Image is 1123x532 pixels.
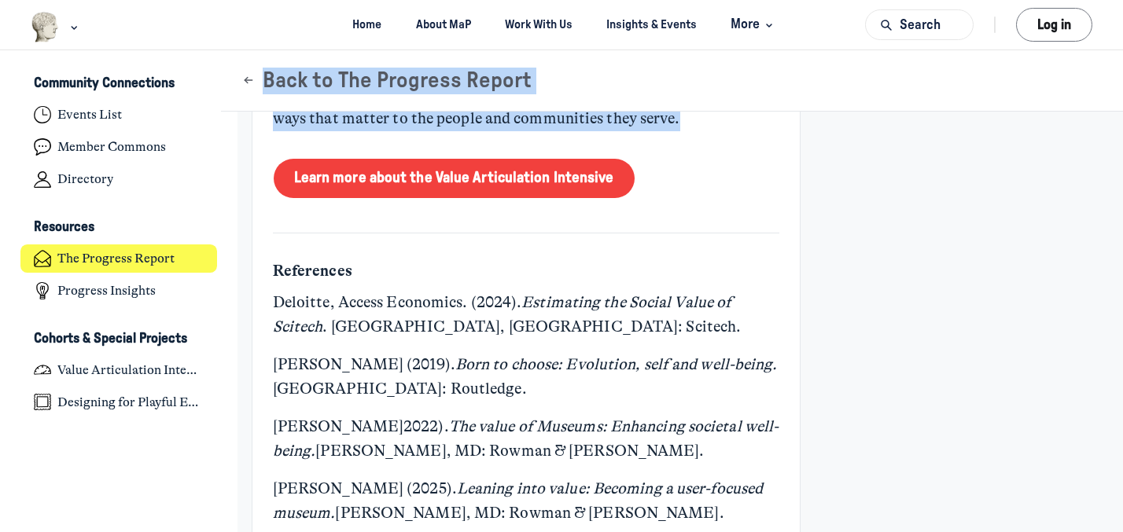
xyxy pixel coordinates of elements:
button: Search [865,9,974,40]
a: About MaP [402,10,484,39]
h4: Designing for Playful Engagement [57,394,204,410]
button: ResourcesCollapse space [20,215,218,241]
p: [PERSON_NAME] (2025). [PERSON_NAME], MD: Rowman & [PERSON_NAME]. [273,477,779,526]
a: Member Commons [20,133,218,162]
strong: References [273,262,352,280]
h4: Progress Insights [57,283,156,299]
em: Born to choose: Evolution, self and well-being. [455,355,778,373]
a: Learn more about the Value Articulation Intensive [274,159,635,198]
a: Progress Insights [20,277,218,306]
a: Value Articulation Intensive (Cultural Leadership Lab) [20,355,218,384]
p: [PERSON_NAME] (2019). [GEOGRAPHIC_DATA]: Routledge. [273,353,779,402]
button: Community ConnectionsCollapse space [20,71,218,97]
a: Work With Us [491,10,586,39]
em: Leaning into value: Becoming a user-focused museum. [273,479,767,522]
h3: Cohorts & Special Projects [34,331,187,347]
button: Museums as Progress logo [31,10,82,44]
h3: Resources [34,219,94,236]
a: Events List [20,101,218,130]
h4: The Progress Report [57,251,175,266]
button: Cohorts & Special ProjectsCollapse space [20,325,218,352]
a: The Progress Report [20,244,218,273]
p: Deloitte, Access Economics. (2024). . [GEOGRAPHIC_DATA], [GEOGRAPHIC_DATA]: Scitech. [273,291,779,339]
h3: Community Connections [34,75,175,92]
header: Page Header [221,50,1123,112]
h4: Events List [57,107,122,123]
a: Directory [20,165,218,194]
em: The value of Museums: Enhancing societal well-being. [273,417,779,460]
button: More [717,10,784,39]
span: More [731,14,777,35]
a: Designing for Playful Engagement [20,387,218,416]
a: Home [339,10,396,39]
button: Back to The Progress Report [241,68,532,94]
h4: Value Articulation Intensive (Cultural Leadership Lab) [57,362,204,378]
img: Museums as Progress logo [31,12,60,42]
h4: Member Commons [57,139,166,155]
h4: Directory [57,171,113,187]
button: Log in [1016,8,1092,42]
p: [PERSON_NAME]2022). [PERSON_NAME], MD: Rowman & [PERSON_NAME]. [273,415,779,464]
a: Insights & Events [593,10,711,39]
